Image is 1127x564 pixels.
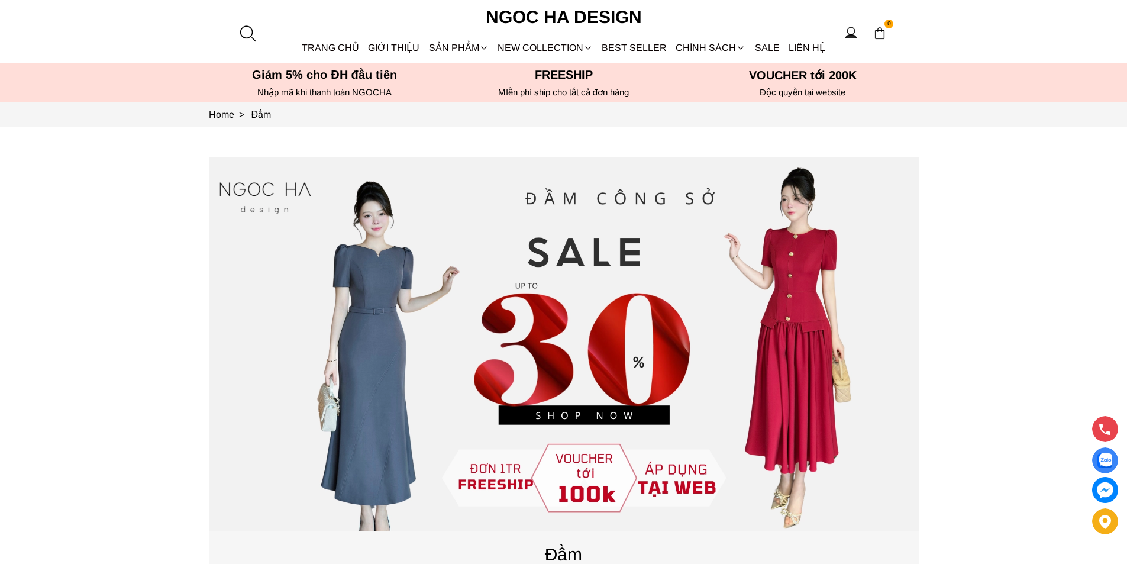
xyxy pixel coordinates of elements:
h6: MIễn phí ship cho tất cả đơn hàng [448,87,680,98]
a: BEST SELLER [598,32,671,63]
a: Link to Đầm [251,109,272,120]
span: 0 [884,20,894,29]
a: TRANG CHỦ [298,32,364,63]
font: Nhập mã khi thanh toán NGOCHA [257,87,392,97]
img: Display image [1097,453,1112,468]
a: Ngoc Ha Design [475,3,653,31]
a: LIÊN HỆ [784,32,829,63]
a: Display image [1092,447,1118,473]
a: NEW COLLECTION [493,32,597,63]
img: img-CART-ICON-ksit0nf1 [873,27,886,40]
a: Link to Home [209,109,251,120]
font: Giảm 5% cho ĐH đầu tiên [252,68,397,81]
div: SẢN PHẨM [424,32,493,63]
h5: VOUCHER tới 200K [687,68,919,82]
a: messenger [1092,477,1118,503]
font: Freeship [535,68,593,81]
h6: Độc quyền tại website [687,87,919,98]
a: SALE [750,32,784,63]
span: > [234,109,249,120]
a: GIỚI THIỆU [364,32,424,63]
div: Chính sách [671,32,750,63]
